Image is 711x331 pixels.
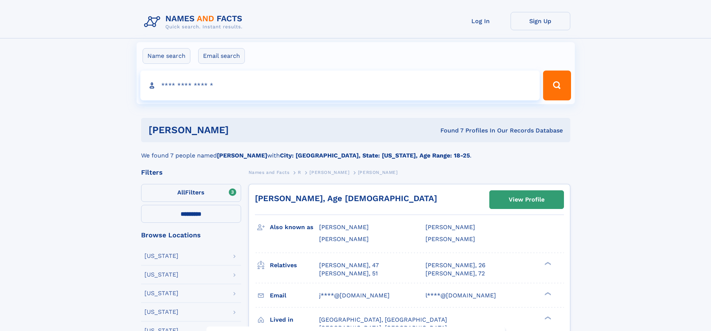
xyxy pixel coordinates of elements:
[141,142,570,160] div: We found 7 people named with .
[543,261,552,266] div: ❯
[451,12,511,30] a: Log In
[334,127,563,135] div: Found 7 Profiles In Our Records Database
[319,261,379,269] a: [PERSON_NAME], 47
[490,191,564,209] a: View Profile
[543,71,571,100] button: Search Button
[319,235,369,243] span: [PERSON_NAME]
[511,12,570,30] a: Sign Up
[270,313,319,326] h3: Lived in
[319,316,447,323] span: [GEOGRAPHIC_DATA], [GEOGRAPHIC_DATA]
[319,269,378,278] a: [PERSON_NAME], 51
[149,125,335,135] h1: [PERSON_NAME]
[270,259,319,272] h3: Relatives
[543,291,552,296] div: ❯
[144,253,178,259] div: [US_STATE]
[425,261,486,269] a: [PERSON_NAME], 26
[141,184,241,202] label: Filters
[141,232,241,238] div: Browse Locations
[298,168,301,177] a: R
[141,12,249,32] img: Logo Names and Facts
[144,290,178,296] div: [US_STATE]
[280,152,470,159] b: City: [GEOGRAPHIC_DATA], State: [US_STATE], Age Range: 18-25
[255,194,437,203] a: [PERSON_NAME], Age [DEMOGRAPHIC_DATA]
[425,224,475,231] span: [PERSON_NAME]
[543,315,552,320] div: ❯
[425,269,485,278] a: [PERSON_NAME], 72
[425,235,475,243] span: [PERSON_NAME]
[358,170,398,175] span: [PERSON_NAME]
[198,48,245,64] label: Email search
[249,168,290,177] a: Names and Facts
[144,309,178,315] div: [US_STATE]
[141,169,241,176] div: Filters
[319,224,369,231] span: [PERSON_NAME]
[270,221,319,234] h3: Also known as
[270,289,319,302] h3: Email
[509,191,545,208] div: View Profile
[144,272,178,278] div: [US_STATE]
[177,189,185,196] span: All
[309,170,349,175] span: [PERSON_NAME]
[309,168,349,177] a: [PERSON_NAME]
[143,48,190,64] label: Name search
[140,71,540,100] input: search input
[298,170,301,175] span: R
[217,152,267,159] b: [PERSON_NAME]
